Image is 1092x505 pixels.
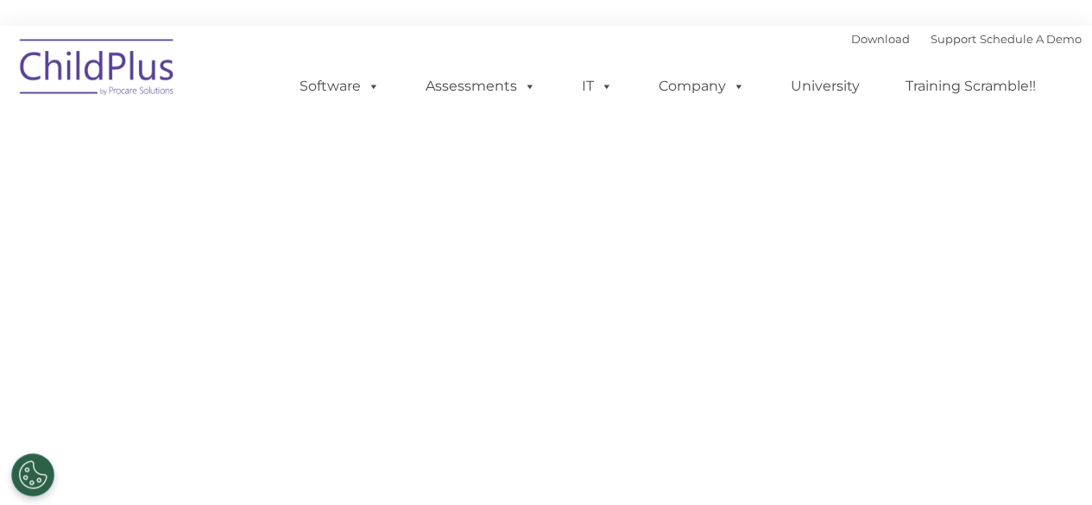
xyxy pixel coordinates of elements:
[11,27,184,113] img: ChildPlus by Procare Solutions
[11,453,54,496] button: Cookies Settings
[641,69,762,104] a: Company
[773,69,877,104] a: University
[851,32,1082,46] font: |
[980,32,1082,46] a: Schedule A Demo
[565,69,630,104] a: IT
[282,69,397,104] a: Software
[408,69,553,104] a: Assessments
[888,69,1053,104] a: Training Scramble!!
[851,32,910,46] a: Download
[931,32,976,46] a: Support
